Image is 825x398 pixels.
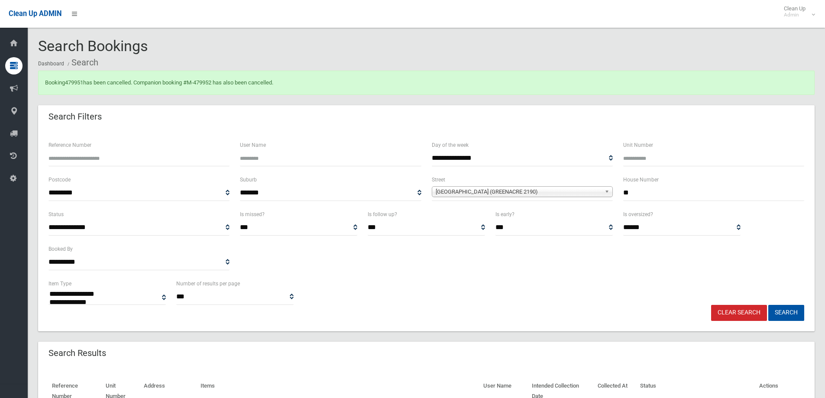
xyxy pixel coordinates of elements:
label: Suburb [240,175,257,184]
label: Reference Number [49,140,91,150]
label: Status [49,210,64,219]
label: Is follow up? [368,210,397,219]
a: Dashboard [38,61,64,67]
header: Search Results [38,345,116,362]
a: 479951 [65,79,83,86]
li: Search [65,55,98,71]
header: Search Filters [38,108,112,125]
a: Clear Search [711,305,767,321]
label: Item Type [49,279,71,288]
label: Street [432,175,445,184]
label: House Number [623,175,659,184]
button: Search [768,305,804,321]
label: Unit Number [623,140,653,150]
label: Day of the week [432,140,469,150]
label: Postcode [49,175,71,184]
label: Number of results per page [176,279,240,288]
small: Admin [784,12,806,18]
span: Clean Up [780,5,814,18]
div: Booking has been cancelled. Companion booking #M-479952 has also been cancelled. [38,71,815,95]
span: Search Bookings [38,37,148,55]
label: Is oversized? [623,210,653,219]
label: User Name [240,140,266,150]
span: [GEOGRAPHIC_DATA] (GREENACRE 2190) [436,187,601,197]
label: Booked By [49,244,73,254]
span: Clean Up ADMIN [9,10,61,18]
label: Is missed? [240,210,265,219]
label: Is early? [495,210,514,219]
